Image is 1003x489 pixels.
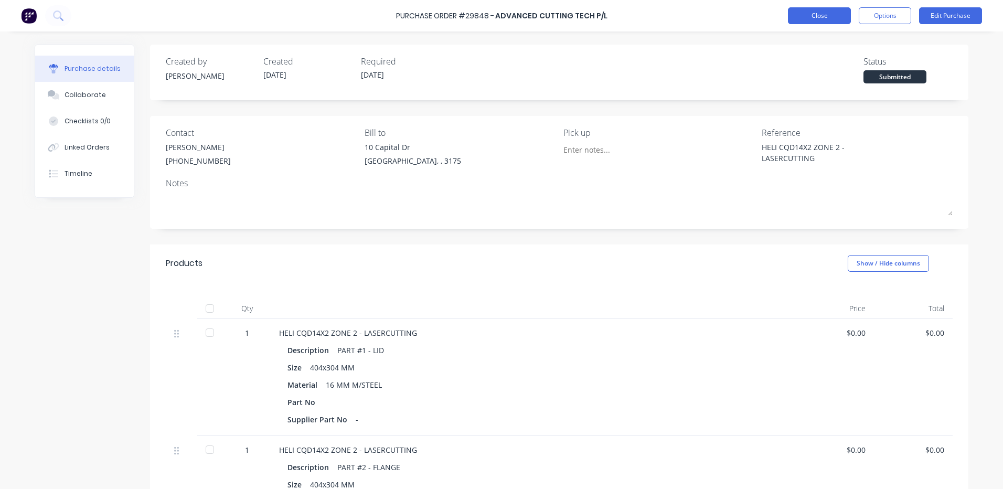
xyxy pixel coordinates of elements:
div: Contact [166,126,357,139]
div: Notes [166,177,953,189]
button: Collaborate [35,82,134,108]
div: 404x304 MM [310,360,355,375]
div: Total [874,298,953,319]
div: Bill to [365,126,556,139]
div: Checklists 0/0 [65,116,111,126]
div: 10 Capital Dr [365,142,461,153]
div: Material [287,377,326,392]
button: Show / Hide columns [848,255,929,272]
div: 1 [232,444,262,455]
div: Size [287,360,310,375]
div: Purchase details [65,64,121,73]
input: Enter notes... [563,142,659,157]
div: Linked Orders [65,143,110,152]
div: $0.00 [882,327,944,338]
div: HELI CQD14X2 ZONE 2 - LASERCUTTING [279,444,787,455]
div: Purchase Order #29848 - [396,10,494,22]
div: Products [166,257,202,270]
div: 16 MM M/STEEL [326,377,382,392]
button: Checklists 0/0 [35,108,134,134]
div: $0.00 [804,327,866,338]
div: Created [263,55,353,68]
div: Reference [762,126,953,139]
div: Timeline [65,169,92,178]
div: Price [795,298,874,319]
div: ADVANCED CUTTING TECH P/L [495,10,607,22]
button: Close [788,7,851,24]
div: Supplier Part No [287,412,356,427]
div: HELI CQD14X2 ZONE 2 - LASERCUTTING [279,327,787,338]
button: Edit Purchase [919,7,982,24]
div: - [356,412,358,427]
div: PART #1 - LID [337,343,384,358]
div: Created by [166,55,255,68]
img: Factory [21,8,37,24]
button: Linked Orders [35,134,134,161]
div: Qty [223,298,271,319]
div: $0.00 [804,444,866,455]
div: Required [361,55,450,68]
div: [GEOGRAPHIC_DATA], , 3175 [365,155,461,166]
button: Options [859,7,911,24]
textarea: HELI CQD14X2 ZONE 2 - LASERCUTTING [762,142,893,165]
button: Timeline [35,161,134,187]
div: $0.00 [882,444,944,455]
div: 1 [232,327,262,338]
div: PART #2 - FLANGE [337,460,400,475]
div: [PERSON_NAME] [166,142,231,153]
div: Submitted [863,70,926,83]
div: Description [287,343,337,358]
div: Description [287,460,337,475]
div: Pick up [563,126,754,139]
button: Purchase details [35,56,134,82]
div: [PERSON_NAME] [166,70,255,81]
div: Status [863,55,953,68]
div: Part No [287,395,324,410]
div: [PHONE_NUMBER] [166,155,231,166]
div: Collaborate [65,90,106,100]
